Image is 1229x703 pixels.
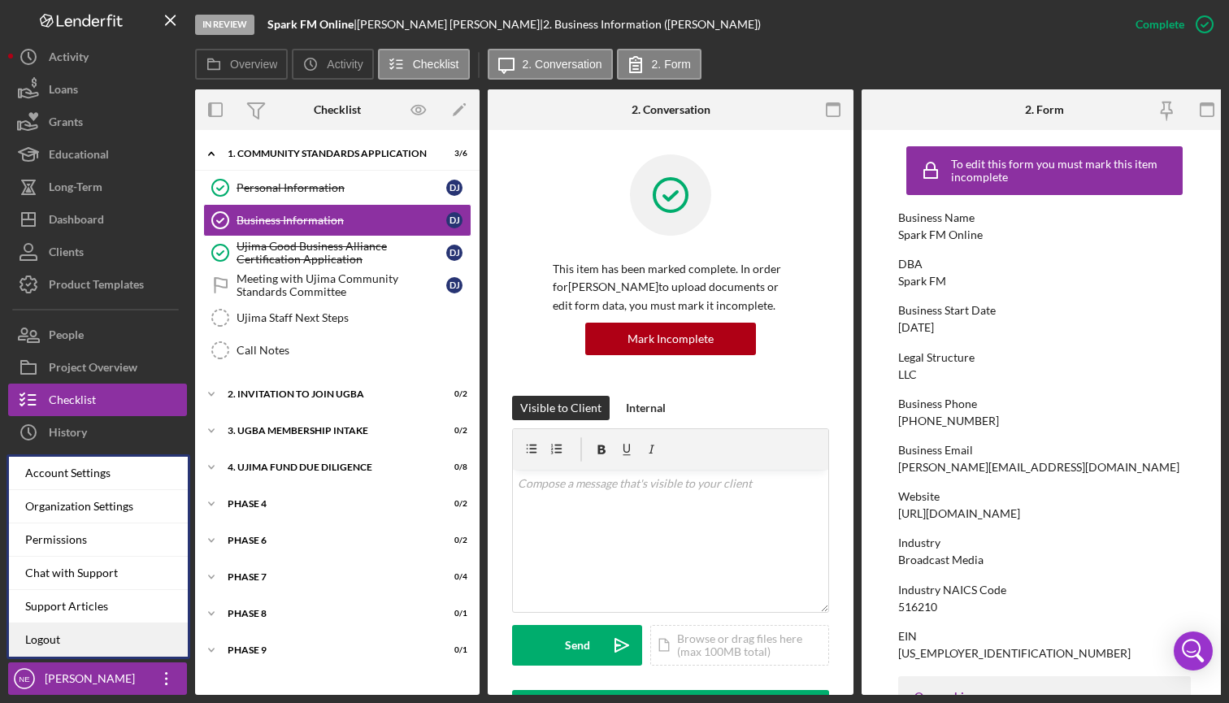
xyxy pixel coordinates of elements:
[195,15,254,35] div: In Review
[237,272,446,298] div: Meeting with Ujima Community Standards Committee
[267,18,357,31] div: |
[8,106,187,138] button: Grants
[898,351,1191,364] div: Legal Structure
[292,49,373,80] button: Activity
[898,444,1191,457] div: Business Email
[9,523,188,557] div: Permissions
[8,416,187,449] button: History
[523,58,602,71] label: 2. Conversation
[898,258,1191,271] div: DBA
[327,58,363,71] label: Activity
[49,73,78,110] div: Loans
[632,103,710,116] div: 2. Conversation
[49,268,144,305] div: Product Templates
[228,609,427,618] div: Phase 8
[203,171,471,204] a: Personal InformationDJ
[230,58,277,71] label: Overview
[49,416,87,453] div: History
[228,572,427,582] div: Phase 7
[520,396,601,420] div: Visible to Client
[8,351,187,384] a: Project Overview
[49,236,84,272] div: Clients
[438,499,467,509] div: 0 / 2
[626,396,666,420] div: Internal
[195,49,288,80] button: Overview
[438,536,467,545] div: 0 / 2
[8,203,187,236] button: Dashboard
[543,18,761,31] div: 2. Business Information ([PERSON_NAME])
[228,499,427,509] div: Phase 4
[438,462,467,472] div: 0 / 8
[898,275,946,288] div: Spark FM
[413,58,459,71] label: Checklist
[237,214,446,227] div: Business Information
[49,319,84,355] div: People
[8,41,187,73] button: Activity
[488,49,613,80] button: 2. Conversation
[652,58,691,71] label: 2. Form
[9,457,188,490] div: Account Settings
[898,368,917,381] div: LLC
[8,171,187,203] a: Long-Term
[8,662,187,695] button: NE[PERSON_NAME]
[8,449,187,481] a: Documents
[1025,103,1064,116] div: 2. Form
[203,334,471,367] a: Call Notes
[438,389,467,399] div: 0 / 2
[438,149,467,158] div: 3 / 6
[618,396,674,420] button: Internal
[49,203,104,240] div: Dashboard
[49,138,109,175] div: Educational
[898,507,1020,520] div: [URL][DOMAIN_NAME]
[951,158,1179,184] div: To edit this form you must mark this item incomplete
[49,449,106,485] div: Documents
[898,490,1191,503] div: Website
[237,181,446,194] div: Personal Information
[898,397,1191,410] div: Business Phone
[9,490,188,523] div: Organization Settings
[49,41,89,77] div: Activity
[41,662,146,699] div: [PERSON_NAME]
[898,647,1131,660] div: [US_EMPLOYER_IDENTIFICATION_NUMBER]
[617,49,701,80] button: 2. Form
[203,204,471,237] a: Business InformationDJ
[8,319,187,351] button: People
[898,321,934,334] div: [DATE]
[8,384,187,416] button: Checklist
[898,536,1191,549] div: Industry
[19,675,29,683] text: NE
[357,18,543,31] div: [PERSON_NAME] [PERSON_NAME] |
[898,228,983,241] div: Spark FM Online
[446,245,463,261] div: D J
[512,625,642,666] button: Send
[898,211,1191,224] div: Business Name
[237,344,471,357] div: Call Notes
[898,553,984,566] div: Broadcast Media
[49,384,96,420] div: Checklist
[237,240,446,266] div: Ujima Good Business Alliance Certification Application
[8,236,187,268] button: Clients
[314,103,361,116] div: Checklist
[8,268,187,301] button: Product Templates
[9,623,188,657] a: Logout
[914,690,1175,703] div: Ownership
[203,269,471,302] a: Meeting with Ujima Community Standards CommitteeDJ
[9,590,188,623] a: Support Articles
[553,260,788,315] p: This item has been marked complete. In order for [PERSON_NAME] to upload documents or edit form d...
[898,461,1179,474] div: [PERSON_NAME][EMAIL_ADDRESS][DOMAIN_NAME]
[228,462,427,472] div: 4. UJIMA FUND DUE DILIGENCE
[8,73,187,106] button: Loans
[898,601,937,614] div: 516210
[203,302,471,334] a: Ujima Staff Next Steps
[8,138,187,171] a: Educational
[228,149,427,158] div: 1. Community Standards Application
[267,17,354,31] b: Spark FM Online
